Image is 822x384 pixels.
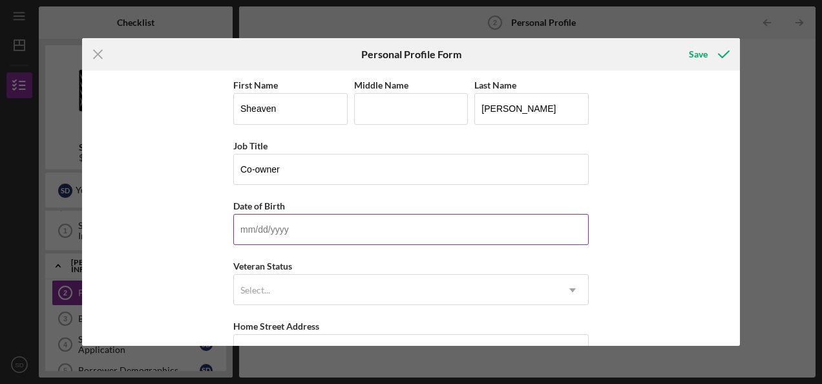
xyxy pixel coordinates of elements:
button: Save [676,41,740,67]
label: Date of Birth [233,200,285,211]
label: Home Street Address [233,321,319,332]
label: First Name [233,80,278,91]
h6: Personal Profile Form [361,48,461,60]
input: mm/dd/yyyy [233,214,589,245]
div: Select... [240,285,270,295]
label: Job Title [233,140,268,151]
label: Last Name [474,80,516,91]
div: Save [689,41,708,67]
label: Middle Name [354,80,408,91]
